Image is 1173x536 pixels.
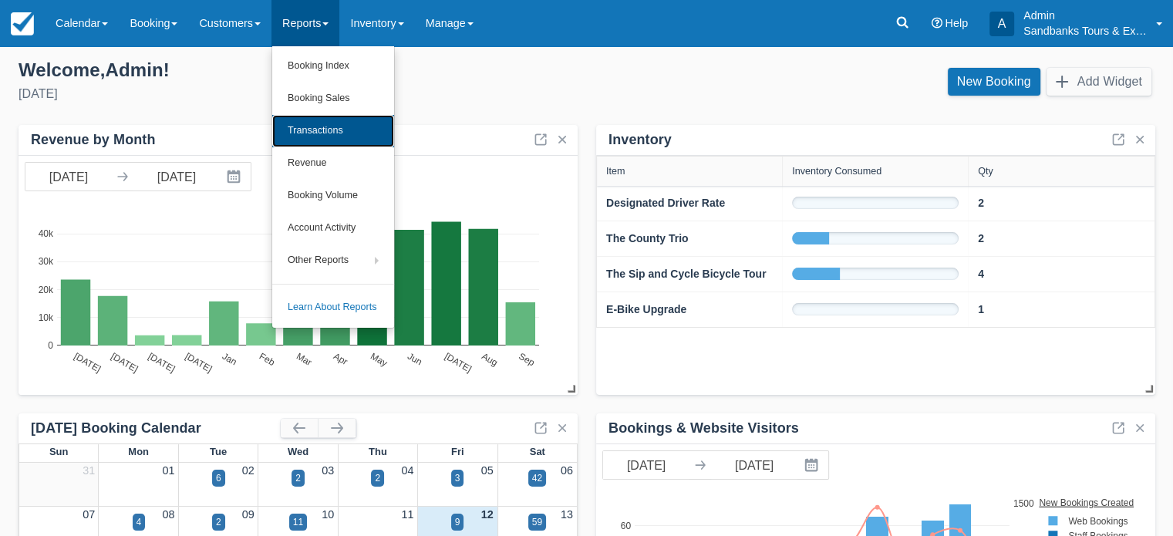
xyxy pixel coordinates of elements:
[293,515,303,529] div: 11
[216,471,221,485] div: 6
[978,197,984,209] strong: 2
[606,166,625,177] div: Item
[83,464,95,477] a: 31
[978,268,984,280] strong: 4
[272,180,394,212] a: Booking Volume
[25,163,112,190] input: Start Date
[133,163,220,190] input: End Date
[978,166,993,177] div: Qty
[272,244,394,277] a: Other Reports
[608,131,672,149] div: Inventory
[606,232,689,244] strong: The County Trio
[978,195,984,211] a: 2
[322,464,334,477] a: 03
[948,68,1040,96] a: New Booking
[272,147,394,180] a: Revenue
[163,464,175,477] a: 01
[375,471,380,485] div: 2
[19,85,575,103] div: [DATE]
[606,266,766,282] a: The Sip and Cycle Bicycle Tour
[931,18,942,29] i: Help
[31,131,155,149] div: Revenue by Month
[978,232,984,244] strong: 2
[797,451,828,479] button: Interact with the calendar and add the check-in date for your trip.
[532,515,542,529] div: 59
[455,515,460,529] div: 9
[606,231,689,247] a: The County Trio
[295,471,301,485] div: 2
[978,266,984,282] a: 4
[455,471,460,485] div: 3
[210,446,227,457] span: Tue
[272,83,394,115] a: Booking Sales
[532,471,542,485] div: 42
[163,508,175,521] a: 08
[711,451,797,479] input: End Date
[401,464,413,477] a: 04
[945,17,968,29] span: Help
[606,197,725,209] strong: Designated Driver Rate
[989,12,1014,36] div: A
[606,268,766,280] strong: The Sip and Cycle Bicycle Tour
[31,420,281,437] div: [DATE] Booking Calendar
[272,115,394,147] a: Transactions
[978,303,984,315] strong: 1
[288,446,308,457] span: Wed
[481,464,494,477] a: 05
[401,508,413,521] a: 11
[128,446,149,457] span: Mon
[792,166,881,177] div: Inventory Consumed
[606,303,686,315] strong: E-Bike Upgrade
[603,451,689,479] input: Start Date
[530,446,545,457] span: Sat
[978,231,984,247] a: 2
[606,195,725,211] a: Designated Driver Rate
[216,515,221,529] div: 2
[83,508,95,521] a: 07
[49,446,68,457] span: Sun
[272,292,394,324] a: Learn About Reports
[322,508,334,521] a: 10
[242,508,254,521] a: 09
[137,515,142,529] div: 4
[481,508,494,521] a: 12
[608,420,799,437] div: Bookings & Website Visitors
[272,212,394,244] a: Account Activity
[561,508,573,521] a: 13
[1023,8,1147,23] p: Admin
[11,12,34,35] img: checkfront-main-nav-mini-logo.png
[271,46,395,329] ul: Reports
[220,163,251,190] button: Interact with the calendar and add the check-in date for your trip.
[561,464,573,477] a: 06
[19,59,575,82] div: Welcome , Admin !
[1023,23,1147,39] p: Sandbanks Tours & Experiences
[978,302,984,318] a: 1
[369,446,387,457] span: Thu
[1047,68,1151,96] button: Add Widget
[606,302,686,318] a: E-Bike Upgrade
[1039,497,1134,507] text: New Bookings Created
[242,464,254,477] a: 02
[451,446,464,457] span: Fri
[272,50,394,83] a: Booking Index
